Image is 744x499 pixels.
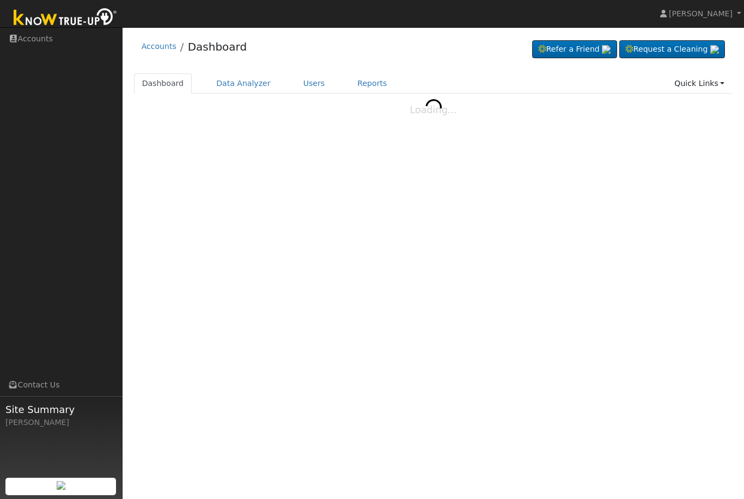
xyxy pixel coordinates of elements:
[208,73,279,94] a: Data Analyzer
[5,402,117,417] span: Site Summary
[532,40,617,59] a: Refer a Friend
[602,45,611,54] img: retrieve
[349,73,395,94] a: Reports
[8,6,123,30] img: Know True-Up
[295,73,333,94] a: Users
[188,40,247,53] a: Dashboard
[619,40,725,59] a: Request a Cleaning
[669,9,733,18] span: [PERSON_NAME]
[666,73,733,94] a: Quick Links
[57,481,65,490] img: retrieve
[134,73,192,94] a: Dashboard
[142,42,176,51] a: Accounts
[5,417,117,428] div: [PERSON_NAME]
[710,45,719,54] img: retrieve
